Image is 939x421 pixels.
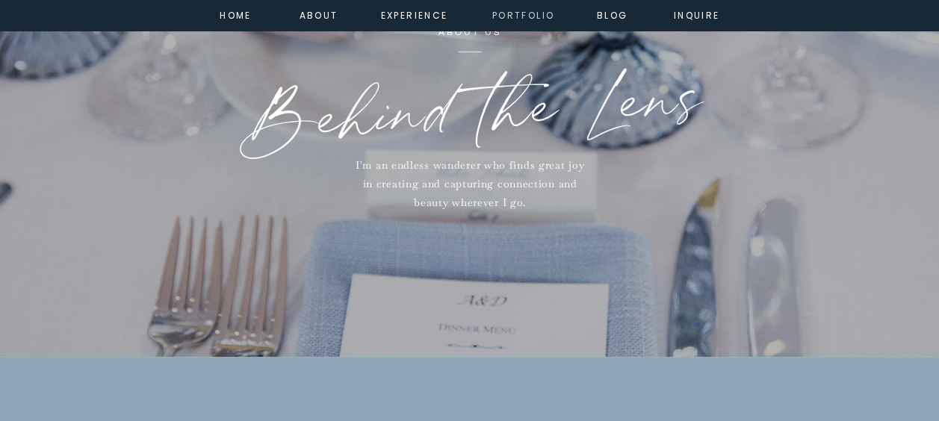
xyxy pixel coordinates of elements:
a: Blog [586,7,639,21]
a: experience [381,7,441,21]
a: inquire [670,7,724,21]
a: home [216,7,256,21]
a: about [300,7,333,21]
h2: ABOUT US [348,25,592,42]
a: portfolio [492,7,556,21]
p: I'm an endless wanderer who finds great joy in creating and capturing connection and beauty where... [355,156,586,205]
h3: Behind the Lens [188,51,753,177]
